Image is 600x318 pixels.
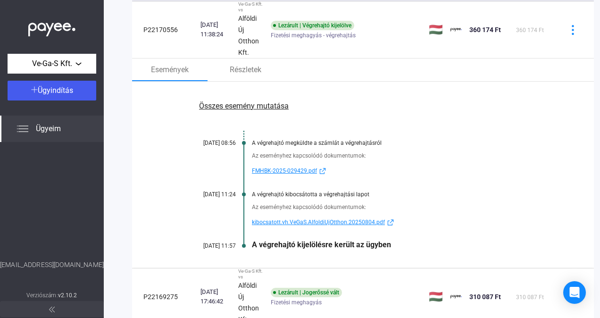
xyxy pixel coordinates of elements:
img: külső-link-kék [385,219,396,226]
div: [DATE] 11:38:24 [200,20,231,39]
div: Az eseményhez kapcsolódó dokumentumok: [252,151,547,160]
span: Ve-Ga-S Kft. [32,58,72,69]
div: A végrehajtó megküldte a számlát a végrehajtásról [252,140,547,146]
font: Részletek [230,64,261,75]
span: Ügyindítás [38,86,73,95]
span: FMHBK-2025-029429.pdf [252,165,317,176]
div: [DATE] 11:57 [179,243,236,249]
img: list.svg [17,123,28,134]
strong: v2.10.2 [58,292,77,299]
span: Ügyeim [36,123,61,134]
div: [DATE] 08:56 [179,140,236,146]
td: 🇭🇺 [425,1,447,59]
span: 310 087 Ft [469,293,501,301]
span: 360 174 Ft [469,26,501,33]
img: plus-white.svg [31,86,38,93]
img: külső-link-kék [317,167,328,175]
a: FMHBK-2025-029429.pdfkülső-link-kék [252,165,547,176]
div: Lezárult | Végrehajtó kijelölve [271,21,354,30]
div: Az eseményhez kapcsolódó dokumentumok: [252,202,547,212]
img: kedvezményezett-logó [450,24,462,35]
font: Összes esemény mutatása [199,101,289,110]
div: A végrehajtó kijelölésre került az ügyben [252,240,547,249]
img: white-payee-white-dot.svg [28,17,75,37]
td: P22170556 [132,1,197,59]
span: Fizetési meghagyás - végrehajtás [271,30,356,41]
button: Ve-Ga-S Kft. [8,54,96,74]
div: Lezárult | Jogerőssé vált [271,288,342,297]
img: arrow-double-left-grey.svg [49,307,55,312]
span: kibocsatott.vh.VeGaS.AlfoldiUjOtthon.20250804.pdf [252,217,385,228]
span: 310 087 Ft [516,294,544,301]
div: Nyissa meg az Intercom Messengert [563,281,586,304]
button: több-kék [563,20,583,40]
span: 360 174 Ft [516,27,544,33]
img: több-kék [568,25,578,35]
div: Ve-Ga-S Kft. vs [238,1,263,13]
img: kedvezményezett-logó [450,291,462,302]
button: több-kék [563,287,583,307]
font: Események [151,64,189,75]
strong: Alföldi Új Otthon Kft. [238,15,259,56]
a: kibocsatott.vh.VeGaS.AlfoldiUjOtthon.20250804.pdfkülső-link-kék [252,217,547,228]
div: [DATE] 17:46:42 [200,287,231,306]
div: [DATE] 11:24 [179,191,236,198]
div: A végrehajtó kibocsátotta a végrehajtási lapot [252,191,547,198]
div: Ve-Ga-S Kft. vs [238,268,263,280]
button: Ügyindítás [8,81,96,100]
span: Fizetési meghagyás [271,297,322,308]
